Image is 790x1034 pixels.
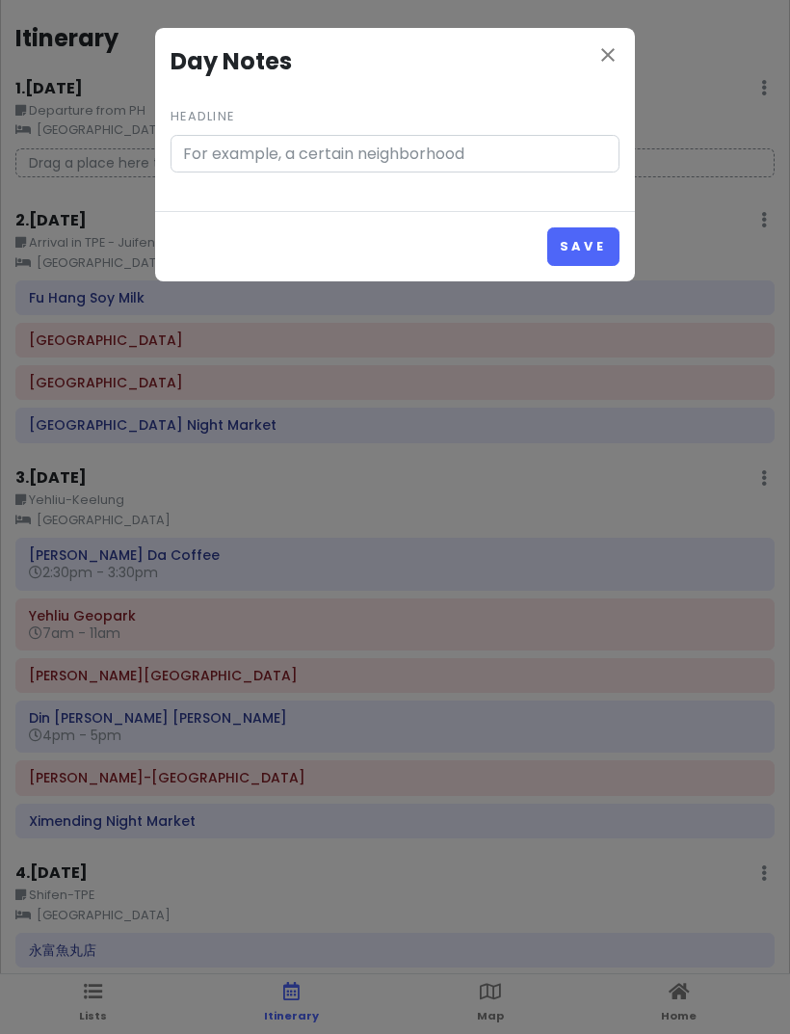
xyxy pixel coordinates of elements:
[547,227,619,265] button: Save
[171,107,234,126] label: Headline
[596,43,619,70] button: Close
[171,43,619,80] h4: Day Notes
[596,43,619,66] i: close
[171,135,619,173] input: For example, a certain neighborhood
